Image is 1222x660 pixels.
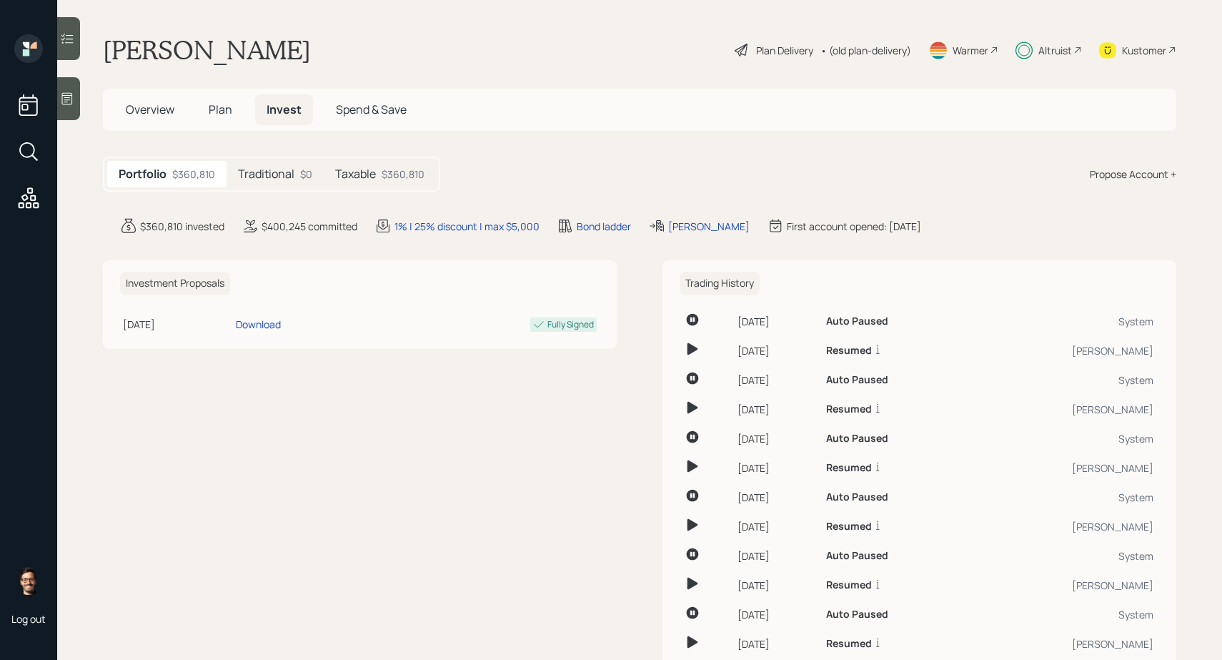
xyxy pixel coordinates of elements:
[1090,167,1176,182] div: Propose Account +
[976,607,1153,622] div: System
[976,578,1153,593] div: [PERSON_NAME]
[737,607,815,622] div: [DATE]
[737,431,815,446] div: [DATE]
[976,343,1153,358] div: [PERSON_NAME]
[300,167,312,182] div: $0
[394,219,540,234] div: 1% | 25% discount | max $5,000
[737,314,815,329] div: [DATE]
[335,167,376,181] h5: Taxable
[119,167,167,181] h5: Portfolio
[826,462,872,474] h6: Resumed
[140,219,224,234] div: $360,810 invested
[826,403,872,415] h6: Resumed
[209,102,232,117] span: Plan
[737,373,815,388] div: [DATE]
[976,548,1153,563] div: System
[826,579,872,591] h6: Resumed
[976,519,1153,534] div: [PERSON_NAME]
[336,102,407,117] span: Spend & Save
[737,578,815,593] div: [DATE]
[1038,43,1072,58] div: Altruist
[267,102,302,117] span: Invest
[976,431,1153,446] div: System
[826,315,888,327] h6: Auto Paused
[668,219,750,234] div: [PERSON_NAME]
[238,167,294,181] h5: Traditional
[787,219,921,234] div: First account opened: [DATE]
[737,343,815,358] div: [DATE]
[14,566,43,595] img: sami-boghos-headshot.png
[976,636,1153,651] div: [PERSON_NAME]
[826,345,872,357] h6: Resumed
[737,460,815,476] div: [DATE]
[123,317,230,332] div: [DATE]
[826,521,872,533] h6: Resumed
[976,490,1153,505] div: System
[547,318,594,331] div: Fully Signed
[11,612,46,626] div: Log out
[1122,43,1166,58] div: Kustomer
[826,491,888,503] h6: Auto Paused
[172,167,215,182] div: $360,810
[737,548,815,563] div: [DATE]
[577,219,631,234] div: Bond ladder
[826,638,872,650] h6: Resumed
[756,43,813,58] div: Plan Delivery
[262,219,357,234] div: $400,245 committed
[737,519,815,534] div: [DATE]
[382,167,424,182] div: $360,810
[737,490,815,505] div: [DATE]
[737,636,815,651] div: [DATE]
[236,317,281,332] div: Download
[976,314,1153,329] div: System
[820,43,911,58] div: • (old plan-delivery)
[103,34,311,66] h1: [PERSON_NAME]
[826,433,888,445] h6: Auto Paused
[826,374,888,386] h6: Auto Paused
[826,609,888,621] h6: Auto Paused
[120,272,230,295] h6: Investment Proposals
[826,550,888,562] h6: Auto Paused
[953,43,988,58] div: Warmer
[976,402,1153,417] div: [PERSON_NAME]
[737,402,815,417] div: [DATE]
[976,460,1153,476] div: [PERSON_NAME]
[680,272,760,295] h6: Trading History
[976,373,1153,388] div: System
[126,102,174,117] span: Overview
